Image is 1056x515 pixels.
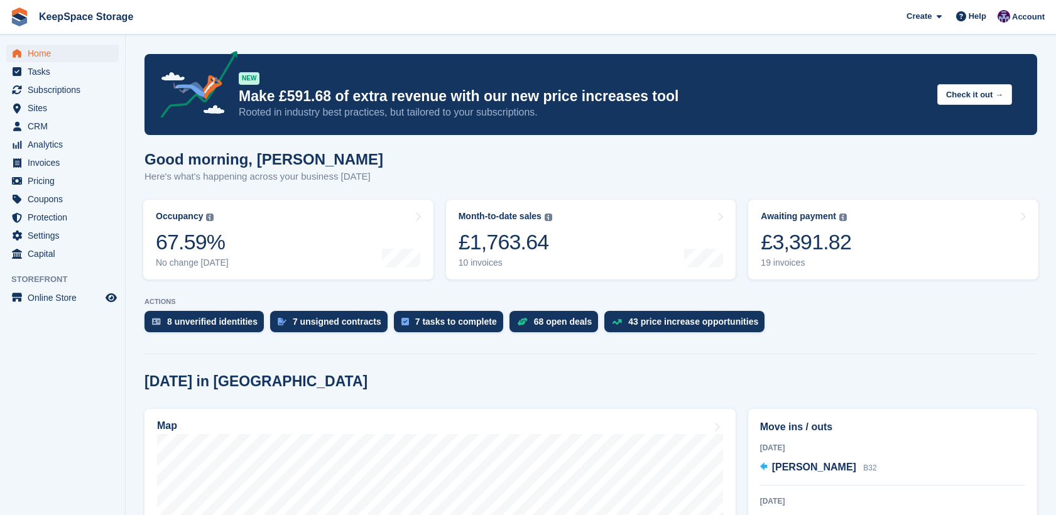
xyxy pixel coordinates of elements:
div: 19 invoices [761,257,851,268]
div: Month-to-date sales [459,211,542,222]
span: Storefront [11,273,125,286]
img: icon-info-grey-7440780725fd019a000dd9b08b2336e03edf1995a4989e88bcd33f0948082b44.svg [839,214,847,221]
button: Check it out → [937,84,1012,105]
a: KeepSpace Storage [34,6,138,27]
img: icon-info-grey-7440780725fd019a000dd9b08b2336e03edf1995a4989e88bcd33f0948082b44.svg [206,214,214,221]
a: menu [6,289,119,306]
div: £3,391.82 [761,229,851,255]
img: icon-info-grey-7440780725fd019a000dd9b08b2336e03edf1995a4989e88bcd33f0948082b44.svg [545,214,552,221]
a: menu [6,45,119,62]
span: Capital [28,245,103,263]
a: menu [6,63,119,80]
p: Here's what's happening across your business [DATE] [144,170,383,184]
h2: Map [157,420,177,431]
a: menu [6,117,119,135]
a: Occupancy 67.59% No change [DATE] [143,200,433,279]
span: Settings [28,227,103,244]
img: price-adjustments-announcement-icon-8257ccfd72463d97f412b2fc003d46551f7dbcb40ab6d574587a9cd5c0d94... [150,51,238,122]
img: Charlotte Jobling [998,10,1010,23]
div: 7 unsigned contracts [293,317,381,327]
a: Awaiting payment £3,391.82 19 invoices [748,200,1038,279]
div: No change [DATE] [156,257,229,268]
a: menu [6,154,119,171]
a: 7 unsigned contracts [270,311,394,339]
img: task-75834270c22a3079a89374b754ae025e5fb1db73e45f91037f5363f120a921f8.svg [401,318,409,325]
div: 43 price increase opportunities [628,317,758,327]
h2: [DATE] in [GEOGRAPHIC_DATA] [144,373,367,390]
div: £1,763.64 [459,229,552,255]
a: [PERSON_NAME] B32 [760,460,877,476]
span: Online Store [28,289,103,306]
div: 10 invoices [459,257,552,268]
a: menu [6,227,119,244]
h2: Move ins / outs [760,420,1025,435]
div: 7 tasks to complete [415,317,497,327]
span: Pricing [28,172,103,190]
a: 7 tasks to complete [394,311,509,339]
a: menu [6,99,119,117]
span: B32 [863,463,876,472]
a: 8 unverified identities [144,311,270,339]
img: verify_identity-adf6edd0f0f0b5bbfe63781bf79b02c33cf7c696d77639b501bdc392416b5a36.svg [152,318,161,325]
h1: Good morning, [PERSON_NAME] [144,151,383,168]
a: Preview store [104,290,119,305]
span: Account [1012,11,1045,23]
a: 68 open deals [509,311,605,339]
div: [DATE] [760,496,1025,507]
a: 43 price increase opportunities [604,311,771,339]
span: Create [906,10,932,23]
span: Subscriptions [28,81,103,99]
div: [DATE] [760,442,1025,453]
img: deal-1b604bf984904fb50ccaf53a9ad4b4a5d6e5aea283cecdc64d6e3604feb123c2.svg [517,317,528,326]
div: 67.59% [156,229,229,255]
div: Awaiting payment [761,211,836,222]
a: menu [6,172,119,190]
span: Help [969,10,986,23]
img: contract_signature_icon-13c848040528278c33f63329250d36e43548de30e8caae1d1a13099fd9432cc5.svg [278,318,286,325]
span: Protection [28,209,103,226]
span: Analytics [28,136,103,153]
a: menu [6,209,119,226]
a: menu [6,136,119,153]
div: Occupancy [156,211,203,222]
p: ACTIONS [144,298,1037,306]
p: Make £591.68 of extra revenue with our new price increases tool [239,87,927,106]
a: menu [6,81,119,99]
span: CRM [28,117,103,135]
span: Home [28,45,103,62]
a: Month-to-date sales £1,763.64 10 invoices [446,200,736,279]
span: [PERSON_NAME] [772,462,856,472]
div: 8 unverified identities [167,317,258,327]
span: Sites [28,99,103,117]
span: Tasks [28,63,103,80]
span: Invoices [28,154,103,171]
div: 68 open deals [534,317,592,327]
img: stora-icon-8386f47178a22dfd0bd8f6a31ec36ba5ce8667c1dd55bd0f319d3a0aa187defe.svg [10,8,29,26]
a: menu [6,190,119,208]
span: Coupons [28,190,103,208]
div: NEW [239,72,259,85]
p: Rooted in industry best practices, but tailored to your subscriptions. [239,106,927,119]
a: menu [6,245,119,263]
img: price_increase_opportunities-93ffe204e8149a01c8c9dc8f82e8f89637d9d84a8eef4429ea346261dce0b2c0.svg [612,319,622,325]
